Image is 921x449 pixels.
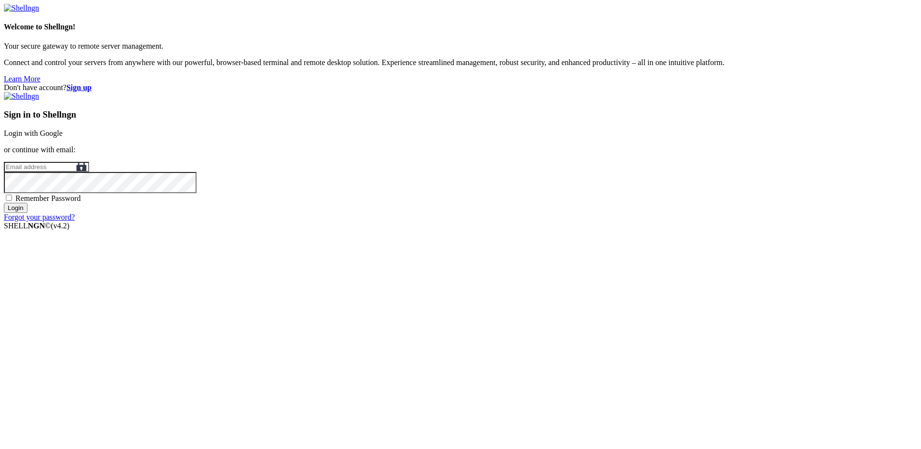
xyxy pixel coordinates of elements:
[4,58,917,67] p: Connect and control your servers from anywhere with our powerful, browser-based terminal and remo...
[4,203,27,213] input: Login
[4,92,39,101] img: Shellngn
[51,222,70,230] span: 4.2.0
[66,83,92,92] a: Sign up
[4,83,917,92] div: Don't have account?
[4,4,39,13] img: Shellngn
[6,195,12,201] input: Remember Password
[4,42,917,51] p: Your secure gateway to remote server management.
[4,162,89,172] input: Email address
[4,109,917,120] h3: Sign in to Shellngn
[4,222,69,230] span: SHELL ©
[28,222,45,230] b: NGN
[15,194,81,202] span: Remember Password
[4,213,75,221] a: Forgot your password?
[4,23,917,31] h4: Welcome to Shellngn!
[4,145,917,154] p: or continue with email:
[4,129,63,137] a: Login with Google
[4,75,40,83] a: Learn More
